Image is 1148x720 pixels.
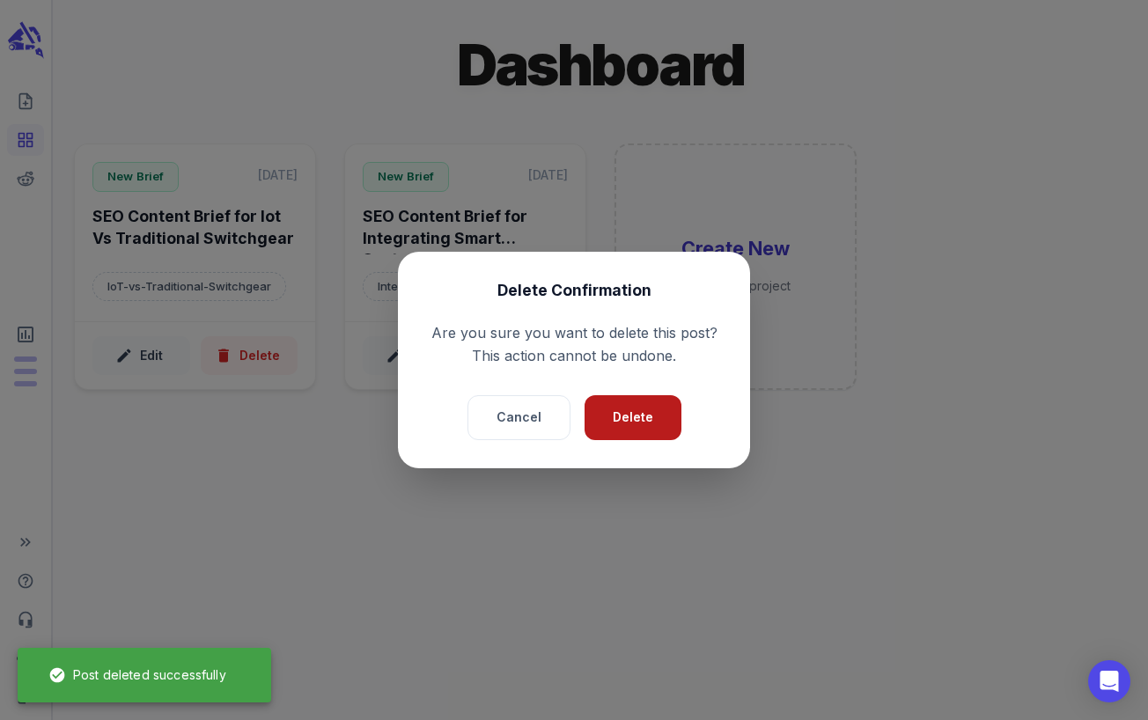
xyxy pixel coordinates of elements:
div: Post deleted successfully [35,653,239,697]
div: Open Intercom Messenger [1088,660,1130,702]
button: Cancel [467,395,570,440]
p: Are you sure you want to delete this post? This action cannot be undone. [426,322,722,367]
h5: Delete Confirmation [426,280,722,301]
button: Delete [585,395,681,440]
